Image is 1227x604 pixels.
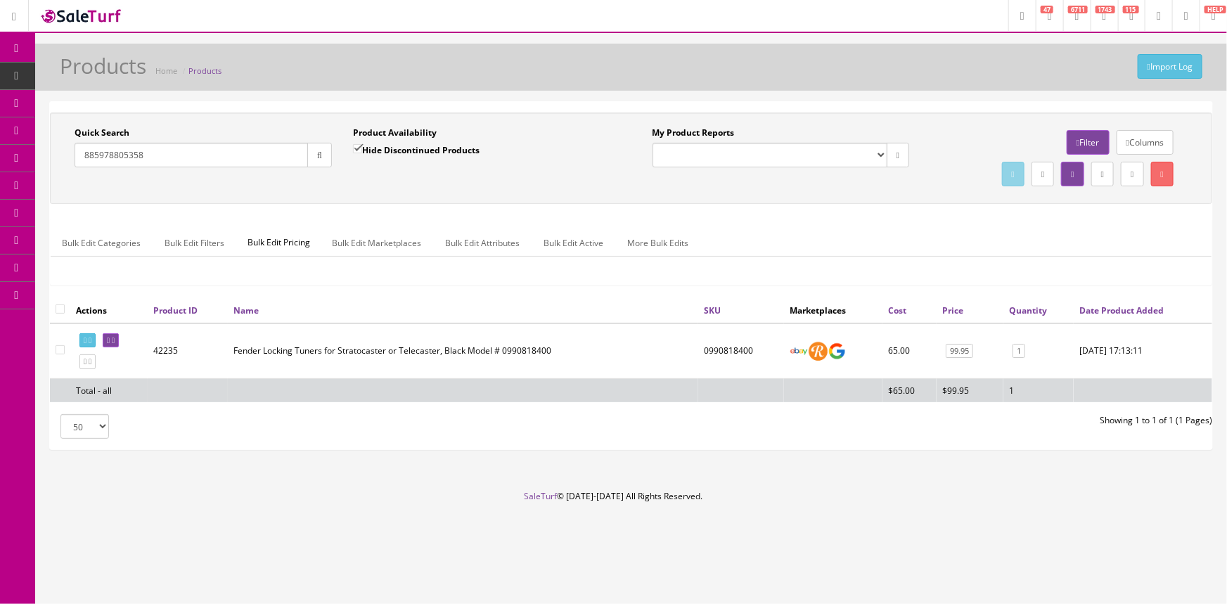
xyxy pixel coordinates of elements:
[525,490,558,502] a: SaleTurf
[1068,6,1088,13] span: 6711
[1123,6,1139,13] span: 115
[155,65,177,76] a: Home
[1003,378,1074,402] td: 1
[70,297,148,323] th: Actions
[1204,6,1226,13] span: HELP
[153,229,236,257] a: Bulk Edit Filters
[784,297,882,323] th: Marketplaces
[882,323,937,379] td: 65.00
[532,229,615,257] a: Bulk Edit Active
[790,342,809,361] img: ebay
[1009,304,1047,316] a: Quantity
[704,304,721,316] a: SKU
[353,127,437,139] label: Product Availability
[237,229,321,256] span: Bulk Edit Pricing
[828,342,847,361] img: google_shopping
[631,414,1223,427] div: Showing 1 to 1 of 1 (1 Pages)
[353,144,362,153] input: Hide Discontinued Products
[1013,344,1025,359] a: 1
[809,342,828,361] img: reverb
[434,229,531,257] a: Bulk Edit Attributes
[1041,6,1053,13] span: 47
[60,54,146,77] h1: Products
[321,229,432,257] a: Bulk Edit Marketplaces
[75,127,129,139] label: Quick Search
[616,229,700,257] a: More Bulk Edits
[39,6,124,25] img: SaleTurf
[148,323,228,379] td: 42235
[698,323,784,379] td: 0990818400
[1067,130,1109,155] a: Filter
[1079,304,1164,316] a: Date Product Added
[937,378,1003,402] td: $99.95
[70,378,148,402] td: Total - all
[188,65,221,76] a: Products
[653,127,735,139] label: My Product Reports
[1117,130,1174,155] a: Columns
[153,304,198,316] a: Product ID
[1074,323,1212,379] td: 2025-04-28 17:13:11
[228,323,698,379] td: Fender Locking Tuners for Stratocaster or Telecaster, Black Model # 0990818400
[1096,6,1115,13] span: 1743
[888,304,906,316] a: Cost
[51,229,152,257] a: Bulk Edit Categories
[882,378,937,402] td: $65.00
[75,143,308,167] input: Search
[942,304,963,316] a: Price
[353,143,480,157] label: Hide Discontinued Products
[233,304,259,316] a: Name
[1138,54,1202,79] a: Import Log
[946,344,973,359] a: 99.95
